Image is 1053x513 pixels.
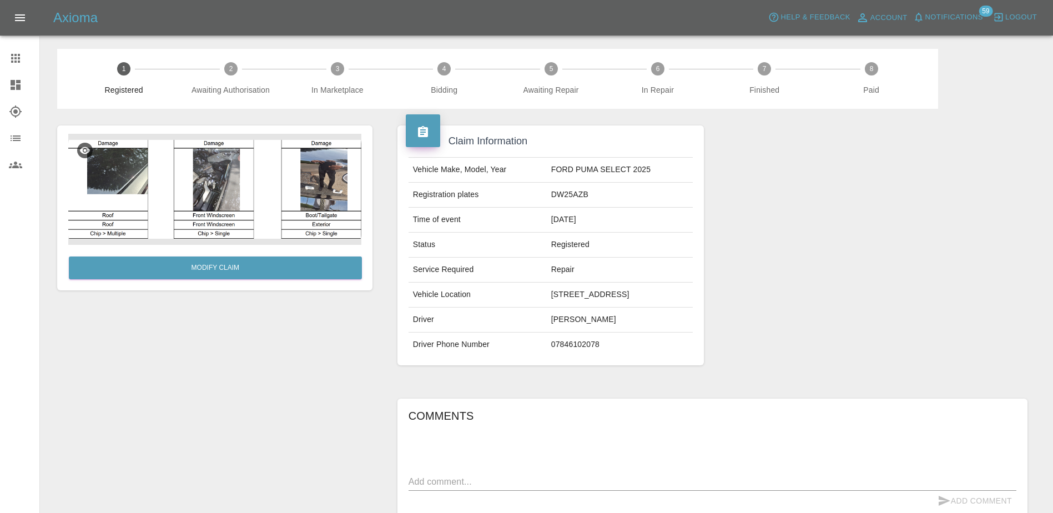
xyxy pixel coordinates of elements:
[990,9,1040,26] button: Logout
[547,183,693,208] td: DW25AZB
[765,9,853,26] button: Help & Feedback
[763,65,767,73] text: 7
[502,84,599,95] span: Awaiting Repair
[870,12,908,24] span: Account
[442,65,446,73] text: 4
[289,84,386,95] span: In Marketplace
[547,283,693,308] td: [STREET_ADDRESS]
[716,84,813,95] span: Finished
[822,84,920,95] span: Paid
[547,258,693,283] td: Repair
[656,65,660,73] text: 6
[409,233,547,258] td: Status
[547,308,693,333] td: [PERSON_NAME]
[409,407,1016,425] h6: Comments
[409,208,547,233] td: Time of event
[853,9,910,27] a: Account
[925,11,983,24] span: Notifications
[53,9,98,27] h5: Axioma
[549,65,553,73] text: 5
[780,11,850,24] span: Help & Feedback
[547,233,693,258] td: Registered
[395,84,493,95] span: Bidding
[182,84,279,95] span: Awaiting Authorisation
[75,84,173,95] span: Registered
[1005,11,1037,24] span: Logout
[547,333,693,357] td: 07846102078
[409,258,547,283] td: Service Required
[122,65,126,73] text: 1
[7,4,33,31] button: Open drawer
[409,158,547,183] td: Vehicle Make, Model, Year
[979,6,992,17] span: 59
[409,283,547,308] td: Vehicle Location
[68,134,361,245] img: 866ee3f4-d834-4761-b0fa-fbcf6439cefe
[547,158,693,183] td: FORD PUMA SELECT 2025
[910,9,986,26] button: Notifications
[406,134,696,149] h4: Claim Information
[336,65,340,73] text: 3
[409,308,547,333] td: Driver
[409,333,547,357] td: Driver Phone Number
[229,65,233,73] text: 2
[69,256,362,279] a: Modify Claim
[409,183,547,208] td: Registration plates
[547,208,693,233] td: [DATE]
[609,84,707,95] span: In Repair
[869,65,873,73] text: 8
